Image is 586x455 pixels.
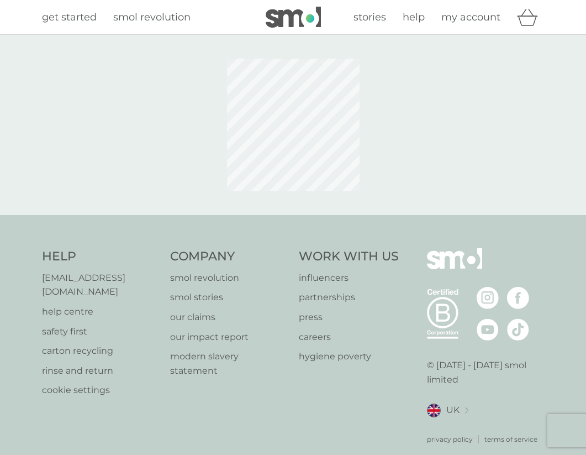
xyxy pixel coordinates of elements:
[42,364,160,378] a: rinse and return
[517,6,545,28] div: basket
[170,349,288,378] a: modern slavery statement
[299,330,399,344] a: careers
[42,11,97,23] span: get started
[484,434,537,444] a: terms of service
[299,248,399,265] h4: Work With Us
[42,9,97,25] a: get started
[403,9,425,25] a: help
[299,290,399,305] a: partnerships
[42,248,160,265] h4: Help
[465,407,468,414] img: select a new location
[113,9,191,25] a: smol revolution
[42,325,160,339] a: safety first
[170,310,288,325] a: our claims
[170,330,288,344] a: our impact report
[403,11,425,23] span: help
[353,9,386,25] a: stories
[42,305,160,319] a: help centre
[477,287,499,309] img: visit the smol Instagram page
[299,271,399,285] a: influencers
[170,248,288,265] h4: Company
[507,318,529,341] img: visit the smol Tiktok page
[507,287,529,309] img: visit the smol Facebook page
[441,9,500,25] a: my account
[353,11,386,23] span: stories
[113,11,191,23] span: smol revolution
[299,349,399,364] a: hygiene poverty
[427,434,473,444] a: privacy policy
[427,404,441,417] img: UK flag
[441,11,500,23] span: my account
[42,344,160,358] a: carton recycling
[170,271,288,285] a: smol revolution
[42,271,160,299] a: [EMAIL_ADDRESS][DOMAIN_NAME]
[446,403,460,417] span: UK
[299,310,399,325] a: press
[42,383,160,398] a: cookie settings
[427,358,545,386] p: © [DATE] - [DATE] smol limited
[266,7,321,28] img: smol
[477,318,499,341] img: visit the smol Youtube page
[427,248,482,286] img: smol
[170,290,288,305] a: smol stories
